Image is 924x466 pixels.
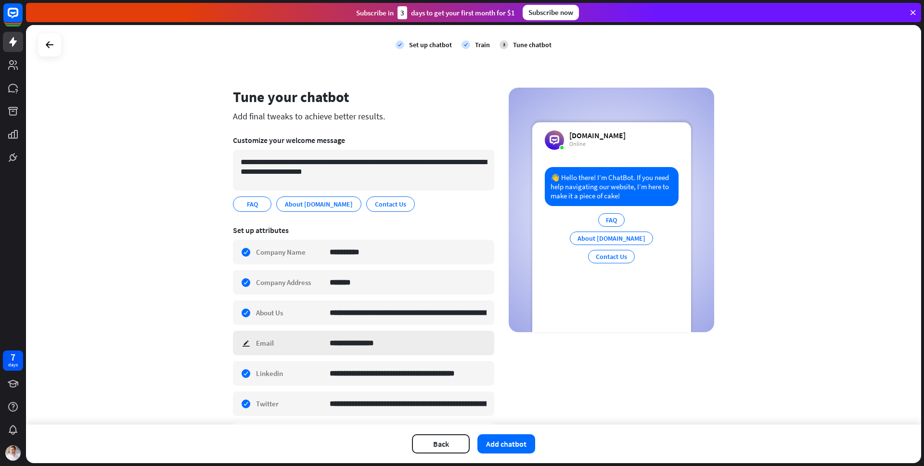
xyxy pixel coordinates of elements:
[569,130,626,140] div: [DOMAIN_NAME]
[409,40,452,49] div: Set up chatbot
[569,140,626,148] div: Online
[523,5,579,20] div: Subscribe now
[545,167,679,206] div: 👋 Hello there! I’m ChatBot. If you need help navigating our website, I’m here to make it a piece ...
[374,199,407,209] span: Contact Us
[398,6,407,19] div: 3
[412,434,470,453] button: Back
[8,4,37,33] button: Open LiveChat chat widget
[246,199,259,209] span: FAQ
[233,135,494,145] div: Customize your welcome message
[570,232,653,245] div: About [DOMAIN_NAME]
[284,199,354,209] span: About G4Media.ro
[588,250,635,263] div: Contact Us
[396,40,404,49] i: check
[8,362,18,368] div: days
[3,350,23,371] a: 7 days
[233,225,494,235] div: Set up attributes
[477,434,535,453] button: Add chatbot
[513,40,552,49] div: Tune chatbot
[598,213,625,227] div: FAQ
[233,111,494,122] div: Add final tweaks to achieve better results.
[462,40,470,49] i: check
[356,6,515,19] div: Subscribe in days to get your first month for $1
[11,353,15,362] div: 7
[500,40,508,49] div: 3
[475,40,490,49] div: Train
[233,88,494,106] div: Tune your chatbot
